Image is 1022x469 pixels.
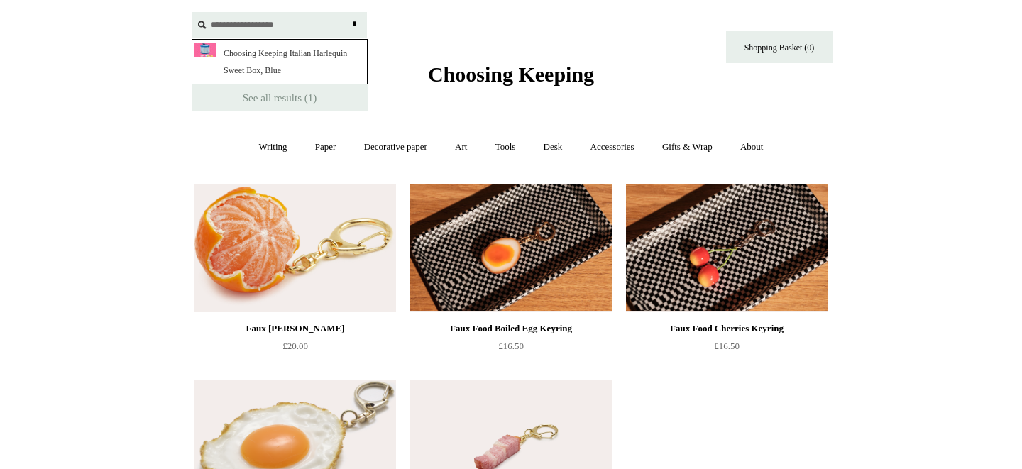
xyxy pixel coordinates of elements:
a: Faux Clementine Keyring Faux Clementine Keyring [194,184,396,312]
span: £16.50 [498,341,524,351]
span: £20.00 [282,341,308,351]
a: Choosing Keeping [428,74,594,84]
a: Faux Food Boiled Egg Keyring £16.50 [410,320,612,378]
a: Faux Food Cherries Keyring Faux Food Cherries Keyring [626,184,828,312]
a: About [727,128,776,166]
a: Decorative paper [351,128,440,166]
div: Faux Food Boiled Egg Keyring [414,320,608,337]
a: Faux Food Cherries Keyring £16.50 [626,320,828,378]
span: £16.50 [714,341,740,351]
a: Shopping Basket (0) [726,31,833,63]
span: Choosing Keeping [428,62,594,86]
a: Choosing Keeping Italian Harlequin Sweet Box, Blue [192,39,368,84]
a: See all results (1) [192,84,368,111]
a: Art [442,128,480,166]
a: Desk [531,128,576,166]
div: Faux [PERSON_NAME] [198,320,392,337]
a: Faux [PERSON_NAME] £20.00 [194,320,396,378]
a: Writing [246,128,300,166]
a: Faux Food Boiled Egg Keyring Faux Food Boiled Egg Keyring [410,184,612,312]
a: Tools [483,128,529,166]
img: Faux Clementine Keyring [194,184,396,312]
a: Gifts & Wrap [649,128,725,166]
img: Faux Food Boiled Egg Keyring [410,184,612,312]
a: Paper [302,128,349,166]
div: Faux Food Cherries Keyring [630,320,824,337]
a: Accessories [578,128,647,166]
img: Faux Food Cherries Keyring [626,184,828,312]
img: Copyright_Choosing_Keeping_20515_RT_thumb.jpg [194,43,216,57]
